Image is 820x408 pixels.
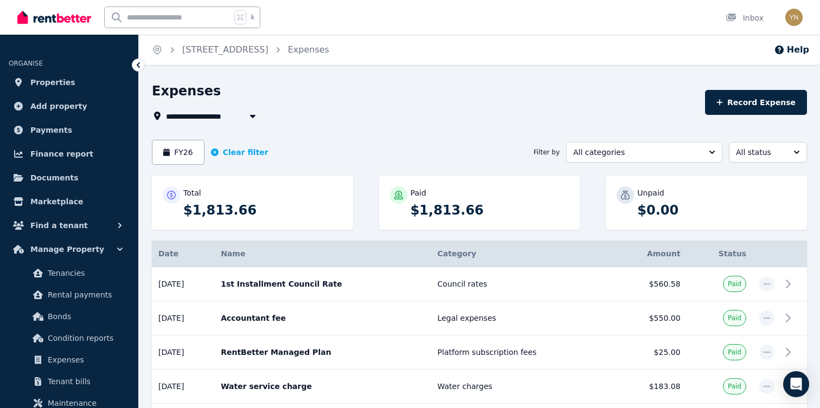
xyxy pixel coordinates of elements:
td: $550.00 [612,301,687,335]
th: Amount [612,241,687,267]
span: Documents [30,171,79,184]
a: Tenancies [13,262,125,284]
span: Paid [728,348,741,357]
span: k [251,13,254,22]
span: Tenant bills [48,375,121,388]
img: Yadab Nepal [785,9,803,26]
td: $183.08 [612,370,687,404]
span: Filter by [534,148,560,157]
span: Properties [30,76,75,89]
a: Expenses [13,349,125,371]
span: Marketplace [30,195,83,208]
a: Add property [9,95,130,117]
td: Platform subscription fees [431,335,612,370]
td: Water charges [431,370,612,404]
th: Date [152,241,214,267]
div: Open Intercom Messenger [783,371,809,397]
th: Name [214,241,431,267]
p: Paid [411,187,426,198]
a: Tenant bills [13,371,125,392]
span: Tenancies [48,267,121,280]
p: 1st Installment Council Rate [221,279,424,289]
span: Payments [30,124,72,137]
button: All categories [566,142,722,163]
p: Water service charge [221,381,424,392]
span: Paid [728,280,741,288]
td: [DATE] [152,301,214,335]
span: Finance report [30,147,93,160]
td: [DATE] [152,267,214,301]
a: Properties [9,72,130,93]
p: Unpaid [637,187,664,198]
a: Bonds [13,306,125,327]
img: RentBetter [17,9,91,25]
td: $25.00 [612,335,687,370]
nav: Breadcrumb [139,35,342,65]
span: All status [736,147,785,158]
span: ORGANISE [9,60,43,67]
span: Condition reports [48,332,121,345]
a: Expenses [288,44,329,55]
span: Paid [728,382,741,391]
button: Record Expense [705,90,807,115]
span: Add property [30,100,87,113]
p: $0.00 [637,202,796,219]
span: Paid [728,314,741,322]
a: Rental payments [13,284,125,306]
p: Total [183,187,201,198]
td: [DATE] [152,335,214,370]
a: Payments [9,119,130,141]
p: $1,813.66 [411,202,569,219]
button: FY26 [152,140,204,165]
td: [DATE] [152,370,214,404]
td: Council rates [431,267,612,301]
button: All status [729,142,807,163]
button: Manage Property [9,238,130,260]
a: Condition reports [13,327,125,349]
span: Expenses [48,353,121,366]
p: $1,813.66 [183,202,342,219]
button: Help [774,43,809,56]
a: [STREET_ADDRESS] [182,44,268,55]
a: Finance report [9,143,130,165]
span: Manage Property [30,243,104,256]
span: Rental payments [48,288,121,301]
span: Find a tenant [30,219,88,232]
p: RentBetter Managed Plan [221,347,424,358]
button: Find a tenant [9,215,130,236]
th: Status [687,241,753,267]
div: Inbox [726,12,764,23]
button: Clear filter [211,147,268,158]
td: $560.58 [612,267,687,301]
span: All categories [573,147,700,158]
td: Legal expenses [431,301,612,335]
a: Documents [9,167,130,189]
th: Category [431,241,612,267]
span: Bonds [48,310,121,323]
h1: Expenses [152,82,221,100]
a: Marketplace [9,191,130,212]
p: Accountant fee [221,313,424,323]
